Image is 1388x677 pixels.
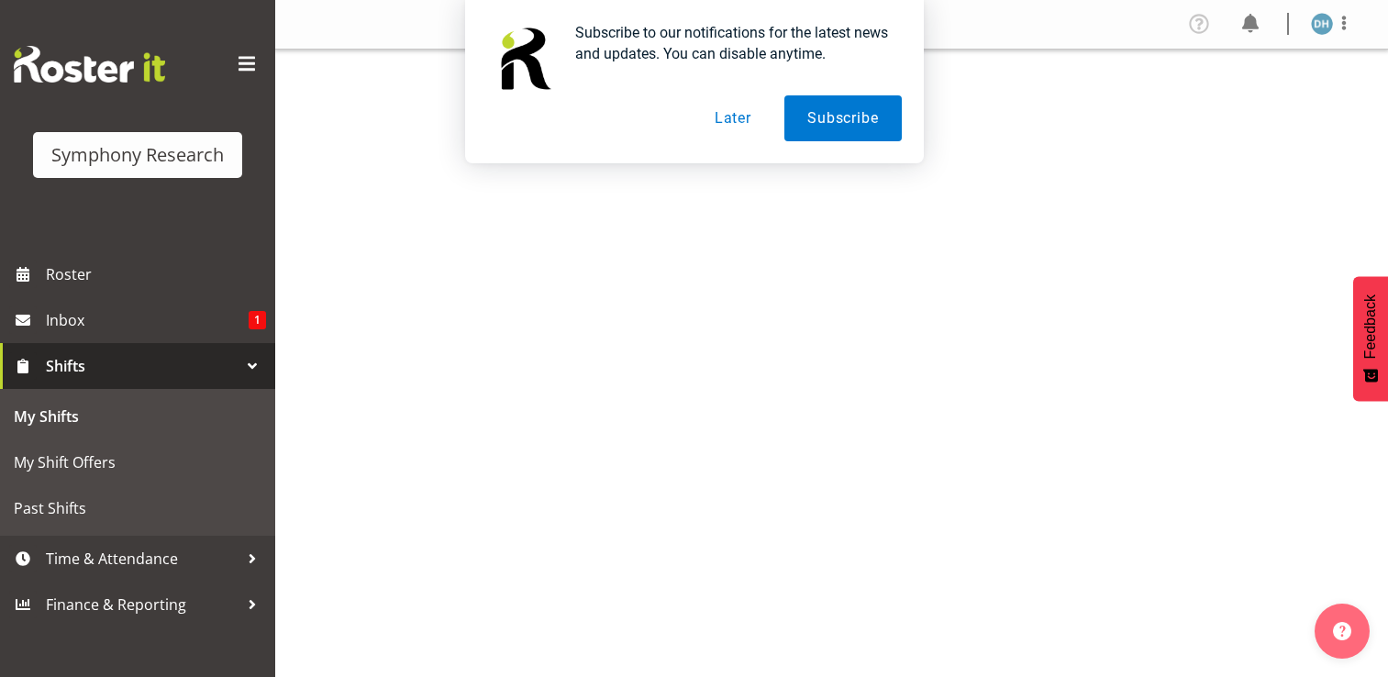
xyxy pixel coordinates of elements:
button: Later [692,95,774,141]
span: My Shifts [14,403,261,430]
img: notification icon [487,22,561,95]
span: Roster [46,261,266,288]
span: Shifts [46,352,239,380]
span: My Shift Offers [14,449,261,476]
span: Feedback [1362,294,1379,359]
img: help-xxl-2.png [1333,622,1351,640]
span: Inbox [46,306,249,334]
span: Finance & Reporting [46,591,239,618]
span: Time & Attendance [46,545,239,572]
button: Feedback - Show survey [1353,276,1388,401]
a: Past Shifts [5,485,271,531]
button: Subscribe [784,95,901,141]
span: 1 [249,311,266,329]
div: Subscribe to our notifications for the latest news and updates. You can disable anytime. [561,22,902,64]
a: My Shifts [5,394,271,439]
a: My Shift Offers [5,439,271,485]
span: Past Shifts [14,494,261,522]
